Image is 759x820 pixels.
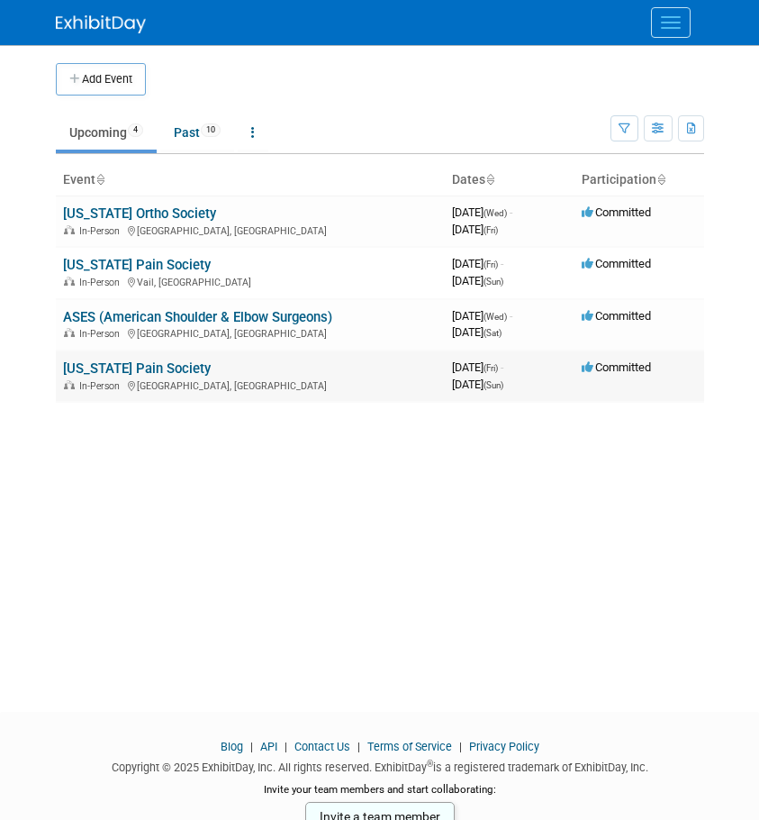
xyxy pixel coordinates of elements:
span: In-Person [79,380,125,392]
a: Upcoming4 [56,115,157,150]
span: 10 [201,123,221,137]
span: [DATE] [452,257,503,270]
span: (Wed) [483,312,507,322]
th: Event [56,165,445,196]
span: (Sat) [483,328,501,338]
a: Privacy Policy [469,740,539,753]
span: Committed [582,205,651,219]
img: In-Person Event [64,225,75,234]
span: [DATE] [452,309,512,323]
img: In-Person Event [64,328,75,337]
button: Menu [651,7,691,38]
span: Committed [582,257,651,270]
a: Blog [221,740,243,753]
span: [DATE] [452,360,503,374]
div: [GEOGRAPHIC_DATA], [GEOGRAPHIC_DATA] [63,378,438,392]
div: Invite your team members and start collaborating: [56,782,704,809]
span: In-Person [79,225,125,237]
span: [DATE] [452,274,503,287]
span: - [501,360,503,374]
span: [DATE] [452,378,503,391]
span: Committed [582,309,651,323]
span: [DATE] [452,205,512,219]
a: Sort by Participation Type [656,172,665,187]
span: (Wed) [483,208,507,218]
span: (Fri) [483,363,498,373]
sup: ® [427,759,433,769]
th: Participation [574,165,704,196]
span: (Sun) [483,380,503,390]
a: Terms of Service [367,740,452,753]
div: Vail, [GEOGRAPHIC_DATA] [63,274,438,288]
span: - [501,257,503,270]
a: [US_STATE] Pain Society [63,257,211,273]
div: [GEOGRAPHIC_DATA], [GEOGRAPHIC_DATA] [63,325,438,340]
a: [US_STATE] Pain Society [63,360,211,377]
span: - [510,309,512,323]
span: | [246,740,258,753]
span: (Fri) [483,225,498,235]
a: Sort by Start Date [485,172,494,187]
th: Dates [445,165,574,196]
a: Contact Us [294,740,350,753]
img: In-Person Event [64,277,75,286]
span: (Fri) [483,260,498,269]
span: [DATE] [452,325,501,339]
span: In-Person [79,328,125,340]
span: | [280,740,292,753]
img: In-Person Event [64,380,75,389]
span: (Sun) [483,277,503,287]
span: | [353,740,365,753]
a: Sort by Event Name [95,172,104,187]
a: [US_STATE] Ortho Society [63,205,216,222]
span: In-Person [79,277,125,288]
img: ExhibitDay [56,15,146,33]
div: Copyright © 2025 ExhibitDay, Inc. All rights reserved. ExhibitDay is a registered trademark of Ex... [56,755,704,776]
span: - [510,205,512,219]
span: | [455,740,466,753]
button: Add Event [56,63,146,96]
span: 4 [128,123,143,137]
div: [GEOGRAPHIC_DATA], [GEOGRAPHIC_DATA] [63,223,438,237]
span: [DATE] [452,223,498,236]
span: Committed [582,360,651,374]
a: ASES (American Shoulder & Elbow Surgeons) [63,309,332,325]
a: Past10 [160,115,234,150]
a: API [260,740,277,753]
